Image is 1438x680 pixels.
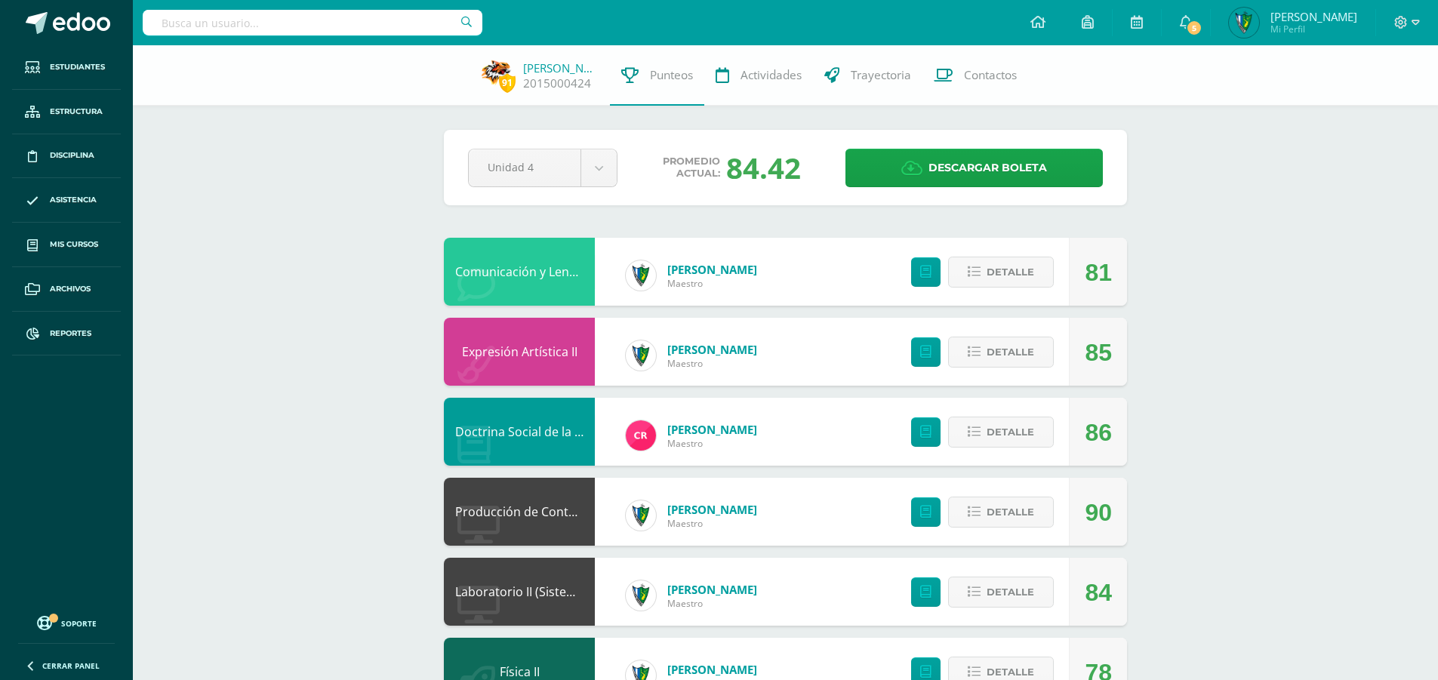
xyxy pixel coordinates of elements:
[500,663,540,680] a: Física II
[499,73,516,92] span: 91
[1085,398,1112,466] div: 86
[523,60,599,75] a: [PERSON_NAME]
[987,258,1034,286] span: Detalle
[143,10,482,35] input: Busca un usuario...
[610,45,704,106] a: Punteos
[704,45,813,106] a: Actividades
[1085,318,1112,386] div: 85
[1186,20,1202,36] span: 5
[667,597,757,610] span: Maestro
[18,612,115,632] a: Soporte
[667,582,757,597] a: [PERSON_NAME]
[462,343,577,360] a: Expresión Artística II
[928,149,1047,186] span: Descargar boleta
[61,618,97,629] span: Soporte
[444,238,595,306] div: Comunicación y Lenguaje L3 Inglés
[444,478,595,546] div: Producción de Contenidos Digitales
[964,67,1017,83] span: Contactos
[948,497,1054,528] button: Detalle
[667,357,757,370] span: Maestro
[50,194,97,206] span: Asistencia
[444,318,595,386] div: Expresión Artística II
[1229,8,1259,38] img: 1b281a8218983e455f0ded11b96ffc56.png
[50,283,91,295] span: Archivos
[50,149,94,162] span: Disciplina
[482,59,512,89] img: e524db278c224a8c7cbd851b2f57a24f.png
[987,578,1034,606] span: Detalle
[626,420,656,451] img: 866c3f3dc5f3efb798120d7ad13644d9.png
[726,148,801,187] span: 84.42
[948,417,1054,448] button: Detalle
[12,45,121,90] a: Estudiantes
[12,178,121,223] a: Asistencia
[444,558,595,626] div: Laboratorio II (Sistema Operativo Macintoch)
[667,662,757,677] a: [PERSON_NAME]
[626,340,656,371] img: 9f174a157161b4ddbe12118a61fed988.png
[845,149,1103,187] a: Descargar boleta
[50,61,105,73] span: Estudiantes
[663,155,720,180] span: Promedio actual:
[455,583,710,600] a: Laboratorio II (Sistema Operativo Macintoch)
[667,517,757,530] span: Maestro
[444,398,595,466] div: Doctrina Social de la Iglesia
[12,312,121,356] a: Reportes
[12,134,121,179] a: Disciplina
[948,337,1054,368] button: Detalle
[488,149,562,185] span: Unidad 4
[667,262,757,277] a: [PERSON_NAME]
[987,338,1034,366] span: Detalle
[42,660,100,671] span: Cerrar panel
[1270,23,1357,35] span: Mi Perfil
[50,328,91,340] span: Reportes
[1085,238,1112,306] div: 81
[626,260,656,291] img: 9f174a157161b4ddbe12118a61fed988.png
[455,423,705,440] a: Doctrina Social de la [DEMOGRAPHIC_DATA]
[12,267,121,312] a: Archivos
[1085,558,1112,626] div: 84
[741,67,802,83] span: Actividades
[626,580,656,611] img: 9f174a157161b4ddbe12118a61fed988.png
[851,67,911,83] span: Trayectoria
[667,422,757,437] a: [PERSON_NAME]
[987,418,1034,446] span: Detalle
[12,90,121,134] a: Estructura
[667,342,757,357] a: [PERSON_NAME]
[12,223,121,267] a: Mis cursos
[626,500,656,531] img: 9f174a157161b4ddbe12118a61fed988.png
[469,149,617,186] a: Unidad 4
[922,45,1028,106] a: Contactos
[455,263,652,280] a: Comunicación y Lenguaje L3 Inglés
[1270,9,1357,24] span: [PERSON_NAME]
[650,67,693,83] span: Punteos
[523,75,591,91] a: 2015000424
[948,577,1054,608] button: Detalle
[987,498,1034,526] span: Detalle
[667,437,757,450] span: Maestro
[813,45,922,106] a: Trayectoria
[667,502,757,517] a: [PERSON_NAME]
[50,238,98,251] span: Mis cursos
[50,106,103,118] span: Estructura
[948,257,1054,288] button: Detalle
[667,277,757,290] span: Maestro
[455,503,659,520] a: Producción de Contenidos Digitales
[1085,478,1112,546] div: 90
